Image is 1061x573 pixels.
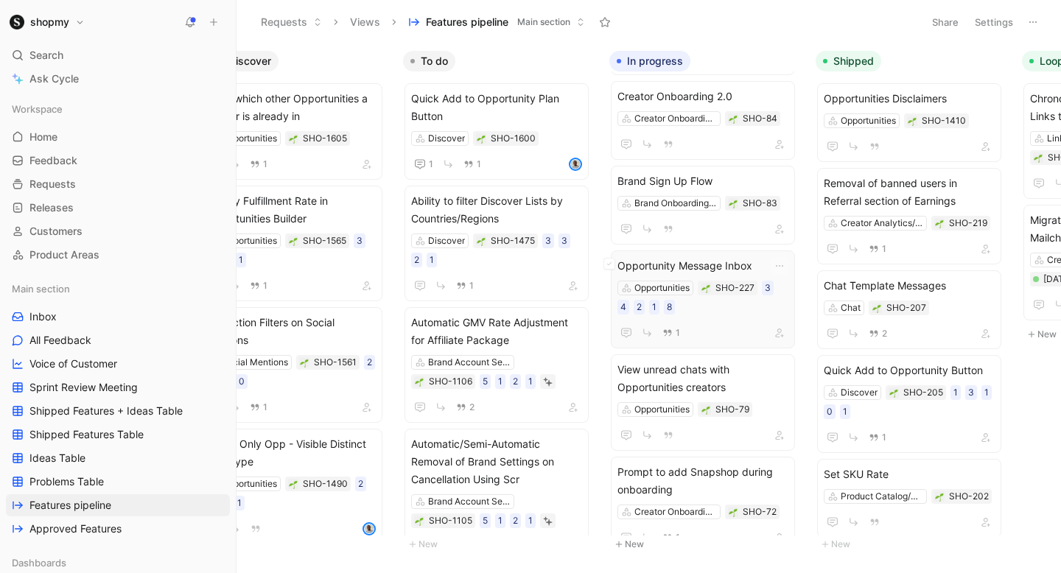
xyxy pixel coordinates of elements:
span: Voice of Customer [29,356,117,371]
div: 4 [620,300,626,314]
div: 🌱 [288,133,298,144]
button: 🌱 [872,303,882,313]
button: 2 [866,326,890,342]
button: 🌱 [1033,152,1043,163]
a: Opportunities DisclaimersOpportunities [817,83,1001,162]
div: 2 [367,355,372,370]
div: 0 [824,404,836,419]
a: Voice of Customer [6,353,230,375]
div: 1 [498,513,503,528]
span: Ask Cycle [29,70,79,88]
span: Display Fulfillment Rate in Opportunities Builder [205,192,376,228]
button: Shipped [816,51,881,71]
div: SHO-1605 [303,131,347,146]
img: 🌱 [889,389,898,398]
div: 🌱 [728,507,738,517]
button: 🌱 [934,491,945,502]
a: Set SKU RateProduct Catalog/Affiliates 2.0 [817,459,1001,538]
div: 🌱 [701,404,711,415]
img: 🌱 [289,480,298,489]
span: Features pipeline [29,498,111,513]
img: avatar [570,159,581,169]
div: 5 [483,513,488,528]
a: Prompt to add Snapshop during onboardingCreator Onboarding/Sign up/Waitlist1 [611,457,795,553]
div: Opportunities [222,477,277,491]
span: To discover [214,54,271,68]
button: Features pipelineMain section [402,11,592,33]
span: Prompt to add Snapshop during onboarding [617,463,788,499]
div: SHO-202 [949,489,989,504]
button: 🌱 [414,376,424,387]
img: shopmy [10,15,24,29]
img: 🌱 [729,200,738,208]
span: Automatic GMV Rate Adjustment for Affiliate Package [411,314,582,349]
div: ShippedNew [810,44,1016,560]
span: Sprint Review Meeting [29,380,138,395]
a: Ideas Table [6,447,230,469]
img: 🌱 [908,117,917,126]
button: 🌱 [934,218,945,228]
div: SHO-1561 [314,355,357,370]
div: Creator Onboarding/Sign up/Waitlist [634,505,717,519]
button: Share [925,12,965,32]
div: SHO-1565 [303,233,346,248]
span: Ideas Table [29,451,85,465]
div: Opportunities [841,113,896,128]
a: Features pipeline [6,494,230,516]
button: 2 [453,399,477,415]
span: 2 [469,403,475,412]
button: 1 [411,155,436,173]
button: 1 [453,278,477,294]
button: 1 [247,156,270,172]
div: Brand Account Settings [428,494,511,509]
img: 🌱 [300,359,309,368]
button: 1 [866,241,889,257]
span: Opportunity Message Inbox [617,257,788,275]
img: 🌱 [1034,154,1043,163]
div: In progressNew [603,44,810,560]
div: Search [6,44,230,66]
div: Opportunities [222,233,277,248]
a: Quick Add to Opportunity Plan ButtonDiscover11avatar [405,83,589,180]
div: 2 [414,253,419,267]
div: Opportunities [634,281,690,295]
div: SHO-207 [886,300,926,315]
div: 3 [545,233,551,248]
button: 🌱 [728,113,738,124]
button: 🌱 [476,133,486,144]
div: 1 [498,374,503,389]
button: 🌱 [728,198,738,208]
span: Ability to filter Discover Lists by Countries/Regions [411,192,582,228]
button: 🌱 [889,387,899,398]
img: 🌱 [729,508,738,517]
img: 🌱 [477,237,486,246]
div: 1 [652,300,656,314]
div: SHO-205 [903,385,943,400]
a: Quick Add to Opportunity ButtonDiscover131011 [817,355,1001,453]
div: 0 [236,374,248,389]
div: 🌱 [288,236,298,246]
span: Features pipeline [426,15,508,29]
span: To do [421,54,448,68]
a: All Feedback [6,329,230,351]
h1: shopmy [30,15,69,29]
div: 🌱 [701,283,711,293]
div: Product Catalog/Affiliates 2.0 [841,489,923,504]
img: 🌱 [872,304,881,313]
button: 1 [247,278,270,294]
img: 🌱 [415,378,424,387]
div: 2 [637,300,642,314]
button: 🌱 [299,357,309,368]
a: Gifting Only Opp - Visible Distinct Opp TypeOpportunities21avatar [198,429,382,544]
a: Requests [6,173,230,195]
span: Product Areas [29,247,99,262]
a: View unread chats with Opportunities creatorsOpportunities [611,354,795,451]
button: 🌱 [907,116,917,126]
span: Approved Features [29,521,122,536]
button: 1 [659,325,683,341]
